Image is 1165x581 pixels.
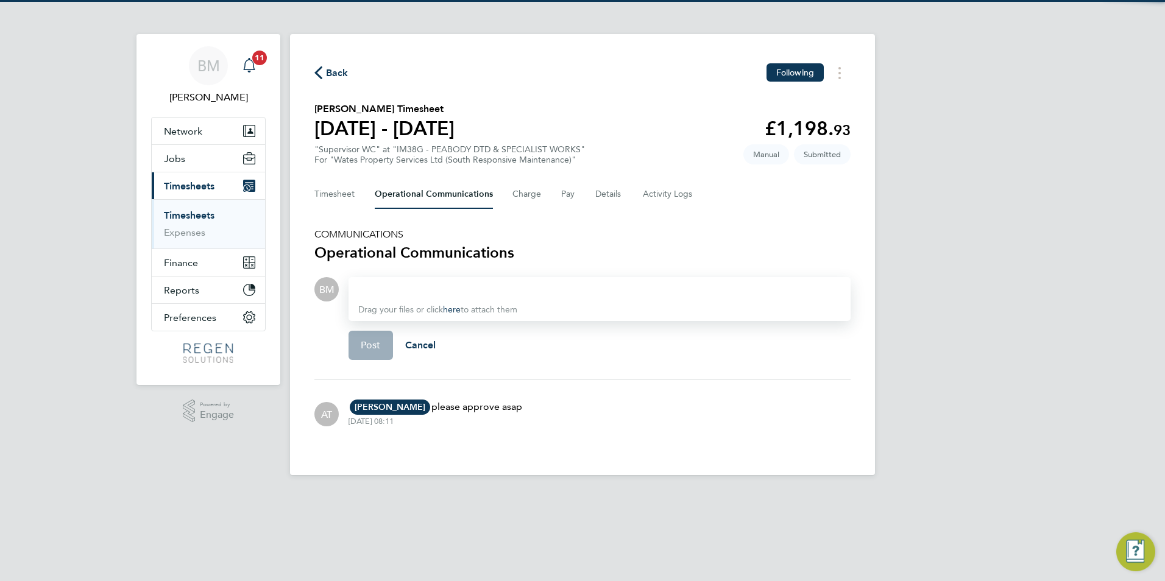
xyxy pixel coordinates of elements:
button: Cancel [393,331,448,360]
p: please approve asap [349,400,522,414]
button: Back [314,65,349,80]
button: Preferences [152,304,265,331]
span: Reports [164,284,199,296]
span: 93 [834,121,851,139]
div: Billy Mcnamara [314,277,339,301]
span: 11 [252,51,267,65]
h5: COMMUNICATIONS [314,228,851,241]
span: AT [321,407,332,421]
span: Finance [164,257,198,269]
a: Go to home page [151,343,266,363]
div: For "Wates Property Services Ltd (South Responsive Maintenance)" [314,155,585,165]
h3: Operational Communications [314,243,851,262]
button: Reports [152,276,265,303]
button: Details [595,180,623,209]
div: "Supervisor WC" at "IM38G - PEABODY DTD & SPECIALIST WORKS" [314,144,585,165]
div: Alliance Team [314,402,339,426]
span: Network [164,125,202,137]
span: Jobs [164,153,185,164]
span: Engage [200,410,234,420]
div: [DATE] 08:11 [349,417,394,426]
span: [PERSON_NAME] [350,400,430,415]
span: Timesheets [164,180,214,192]
button: Timesheets [152,172,265,199]
img: regensolutions-logo-retina.png [183,343,233,363]
app-decimal: £1,198. [765,117,851,140]
a: Powered byEngage [183,400,235,423]
a: Expenses [164,227,205,238]
a: Timesheets [164,210,214,221]
button: Jobs [152,145,265,172]
button: Following [767,63,824,82]
h1: [DATE] - [DATE] [314,116,455,141]
span: BM [319,283,335,296]
button: Finance [152,249,265,276]
span: This timesheet was manually created. [743,144,789,164]
button: Operational Communications [375,180,493,209]
span: Cancel [405,339,436,351]
span: Drag your files or click to attach them [358,305,517,315]
span: Preferences [164,312,216,323]
button: Pay [561,180,576,209]
button: Timesheets Menu [829,63,851,82]
span: Following [776,67,814,78]
span: Powered by [200,400,234,410]
span: Billy Mcnamara [151,90,266,105]
span: Back [326,66,349,80]
button: Activity Logs [643,180,694,209]
a: here [443,305,461,315]
button: Charge [512,180,542,209]
button: Network [152,118,265,144]
nav: Main navigation [136,34,280,385]
a: 11 [237,46,261,85]
button: Timesheet [314,180,355,209]
a: BM[PERSON_NAME] [151,46,266,105]
button: Engage Resource Center [1116,532,1155,571]
span: This timesheet is Submitted. [794,144,851,164]
h2: [PERSON_NAME] Timesheet [314,102,455,116]
span: BM [197,58,220,74]
div: Timesheets [152,199,265,248]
